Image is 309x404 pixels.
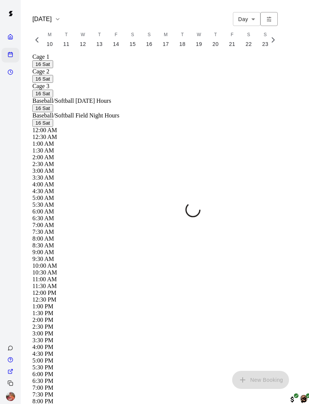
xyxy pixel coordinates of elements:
[35,61,50,67] span: 16 Sat
[35,76,50,82] span: 16 Sat
[32,249,54,255] span: 9:00 AM
[196,40,202,48] p: 19
[32,276,57,282] span: 11:00 AM
[98,31,101,39] span: T
[130,40,136,48] p: 15
[41,29,58,50] button: M10
[115,31,118,39] span: F
[32,201,54,208] span: 5:30 AM
[35,120,50,126] span: 16 Sat
[213,40,219,48] p: 20
[214,31,217,39] span: T
[224,29,240,50] button: F21
[32,188,54,194] span: 4:30 AM
[32,98,278,104] div: Baseball/Softball [DATE] Hours
[91,29,108,50] button: T13
[32,208,54,215] span: 6:00 AM
[240,29,257,50] button: S22
[32,371,54,377] span: 6:00 PM
[65,31,68,39] span: T
[32,90,53,98] button: 16 Sat
[32,14,52,24] h6: [DATE]
[32,215,54,221] span: 6:30 AM
[32,317,54,323] span: 2:00 PM
[48,31,52,39] span: M
[63,40,70,48] p: 11
[229,40,236,48] p: 21
[32,290,57,296] span: 12:00 PM
[32,195,54,201] span: 5:00 AM
[32,83,278,90] div: Cage 3
[32,140,54,147] span: 1:00 AM
[32,256,54,262] span: 9:30 AM
[207,29,224,50] button: T20
[32,235,54,242] span: 8:00 AM
[2,354,21,366] a: Visit help center
[32,147,54,154] span: 1:30 AM
[32,229,54,235] span: 7:30 AM
[32,154,54,160] span: 2:00 AM
[32,391,54,398] span: 7:30 PM
[262,40,269,48] p: 23
[32,378,54,384] span: 6:30 PM
[231,31,234,39] span: F
[32,364,54,370] span: 5:30 PM
[32,53,278,60] div: Cage 1
[247,31,250,39] span: S
[233,12,260,26] div: Day
[81,31,85,39] span: W
[32,283,57,289] span: 11:30 AM
[6,392,15,401] img: Rick White
[32,161,54,167] span: 2:30 AM
[80,40,86,48] p: 12
[148,31,151,39] span: S
[179,40,186,48] p: 18
[47,40,53,48] p: 10
[32,384,54,391] span: 7:00 PM
[164,31,168,39] span: M
[75,29,91,50] button: W12
[191,29,207,50] button: W19
[3,6,18,21] img: Swift logo
[35,105,50,111] span: 16 Sat
[32,127,57,133] span: 12:00 AM
[32,168,54,174] span: 3:00 AM
[158,29,174,50] button: M17
[264,31,267,39] span: S
[32,75,53,83] button: 16 Sat
[232,376,289,383] span: You don't have the permission to add bookings
[131,31,134,39] span: S
[32,344,54,350] span: 4:00 PM
[113,40,119,48] p: 14
[2,377,21,389] div: Copy public page link
[32,310,54,316] span: 1:30 PM
[32,68,278,75] div: Cage 2
[246,40,252,48] p: 22
[174,29,191,50] button: T18
[32,269,57,276] span: 10:30 AM
[32,112,278,119] div: Baseball/Softball Field Night Hours
[257,29,274,50] button: S23
[32,181,54,188] span: 4:00 AM
[32,242,54,248] span: 8:30 AM
[32,303,54,309] span: 1:00 PM
[163,40,169,48] p: 17
[124,29,141,50] button: S15
[32,330,54,337] span: 3:00 PM
[32,222,54,228] span: 7:00 AM
[181,31,184,39] span: T
[96,40,103,48] p: 13
[32,60,53,68] button: 16 Sat
[58,29,75,50] button: T11
[141,29,158,50] button: S16
[32,134,57,140] span: 12:30 AM
[32,337,54,343] span: 3:30 PM
[32,357,54,364] span: 5:00 PM
[32,323,54,330] span: 2:30 PM
[32,174,54,181] span: 3:30 AM
[32,262,57,269] span: 10:00 AM
[32,14,61,24] button: [DATE]
[2,366,21,377] a: View public page
[32,296,57,303] span: 12:30 PM
[32,351,54,357] span: 4:30 PM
